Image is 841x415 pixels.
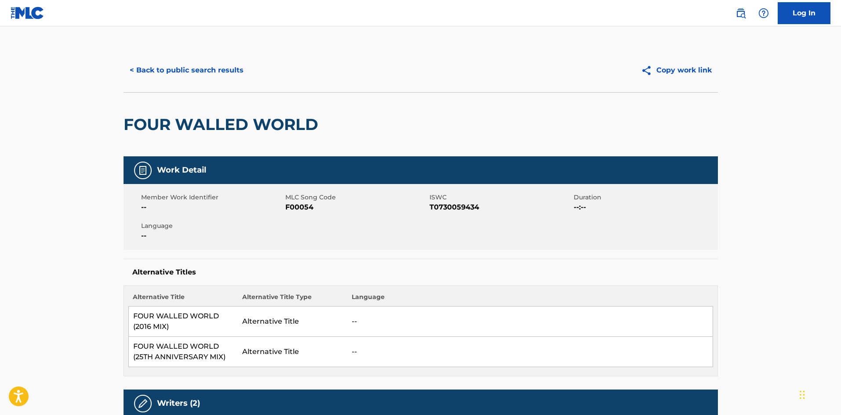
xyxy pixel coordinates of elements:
img: Copy work link [641,65,656,76]
h5: Work Detail [157,165,206,175]
span: Duration [574,193,716,202]
img: Work Detail [138,165,148,176]
td: FOUR WALLED WORLD (25TH ANNIVERSARY MIX) [128,337,238,367]
a: Public Search [732,4,750,22]
th: Language [347,292,713,307]
span: MLC Song Code [285,193,427,202]
h5: Alternative Titles [132,268,709,277]
span: -- [141,231,283,241]
div: Help [755,4,772,22]
button: < Back to public search results [124,59,250,81]
button: Copy work link [635,59,718,81]
a: Log In [778,2,830,24]
h2: FOUR WALLED WORLD [124,115,323,134]
span: T0730059434 [430,202,572,213]
td: -- [347,307,713,337]
td: -- [347,337,713,367]
span: ISWC [430,193,572,202]
td: FOUR WALLED WORLD (2016 MIX) [128,307,238,337]
img: MLC Logo [11,7,44,19]
span: Language [141,221,283,231]
h5: Writers (2) [157,398,200,408]
span: Member Work Identifier [141,193,283,202]
td: Alternative Title [238,337,347,367]
th: Alternative Title [128,292,238,307]
span: --:-- [574,202,716,213]
span: -- [141,202,283,213]
iframe: Chat Widget [797,373,841,415]
span: F00054 [285,202,427,213]
img: Writers [138,398,148,409]
td: Alternative Title [238,307,347,337]
th: Alternative Title Type [238,292,347,307]
img: help [758,8,769,18]
div: Drag [800,382,805,408]
img: search [735,8,746,18]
